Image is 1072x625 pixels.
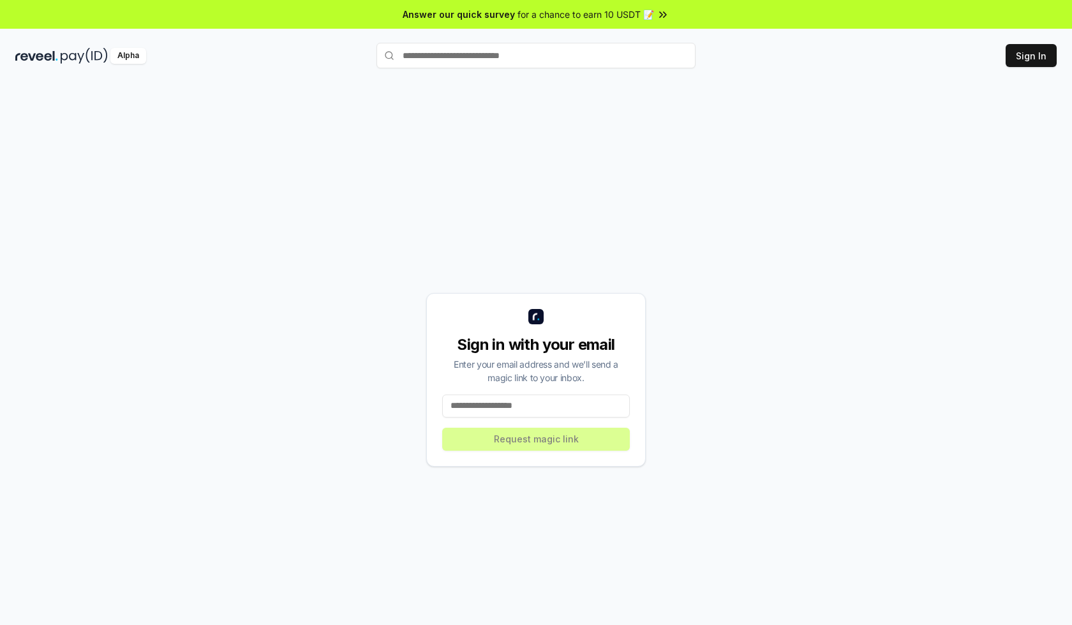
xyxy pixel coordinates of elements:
[528,309,544,324] img: logo_small
[61,48,108,64] img: pay_id
[110,48,146,64] div: Alpha
[442,358,630,384] div: Enter your email address and we’ll send a magic link to your inbox.
[1006,44,1057,67] button: Sign In
[403,8,515,21] span: Answer our quick survey
[15,48,58,64] img: reveel_dark
[442,335,630,355] div: Sign in with your email
[517,8,654,21] span: for a chance to earn 10 USDT 📝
